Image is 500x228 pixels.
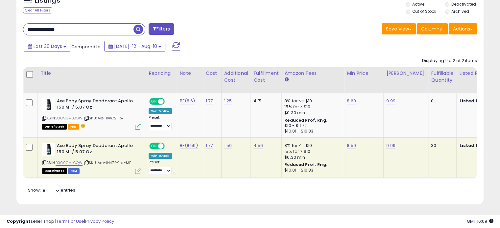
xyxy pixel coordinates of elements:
[284,129,339,134] div: $10.01 - $10.83
[149,70,174,77] div: Repricing
[56,218,84,224] a: Terms of Use
[23,7,52,13] div: Clear All Filters
[149,108,172,114] div: Win BuyBox
[284,143,339,149] div: 8% for <= $10
[467,218,493,224] span: 2025-09-10 16:09 GMT
[71,44,102,50] span: Compared to:
[7,218,31,224] strong: Copyright
[7,218,114,225] div: seller snap | |
[85,218,114,224] a: Privacy Policy
[180,98,195,104] a: BE(8.6)
[57,143,137,156] b: Axe Body Spray Deodorant Apollo 150 Ml / 5.07 Oz
[421,26,442,32] span: Columns
[284,123,339,129] div: $10 - $11.72
[180,142,198,149] a: BE(8.59)
[114,43,157,50] span: [DATE]-12 - Aug-10
[224,98,232,104] a: 1.25
[253,70,279,84] div: Fulfillment Cost
[431,98,451,104] div: 0
[79,124,86,128] i: hazardous material
[104,41,165,52] button: [DATE]-12 - Aug-10
[24,41,70,52] button: Last 30 Days
[68,168,80,174] span: FBM
[284,168,339,173] div: $10.01 - $10.83
[150,99,158,104] span: ON
[459,98,489,104] b: Listed Price:
[149,153,172,159] div: Win BuyBox
[57,98,137,112] b: Axe Body Spray Deodorant Apollo 150 Ml / 5.07 Oz
[206,142,213,149] a: 1.77
[431,143,451,149] div: 30
[284,149,339,155] div: 15% for > $10
[412,9,436,14] label: Out of Stock
[284,162,327,167] b: Reduced Prof. Rng.
[224,70,248,84] div: Additional Cost
[42,98,55,111] img: 316KRgcEGvL._SL40_.jpg
[284,70,341,77] div: Amazon Fees
[451,1,476,7] label: Deactivated
[83,115,124,121] span: | SKU: Axe-114472-1pk
[40,70,143,77] div: Title
[28,187,75,193] span: Show: entries
[284,77,288,83] small: Amazon Fees.
[386,70,425,77] div: [PERSON_NAME]
[42,143,55,156] img: 316KRgcEGvL._SL40_.jpg
[42,124,67,130] span: All listings that are currently out of stock and unavailable for purchase on Amazon
[149,23,174,35] button: Filters
[284,98,339,104] div: 8% for <= $10
[417,23,448,34] button: Columns
[224,142,232,149] a: 1.50
[382,23,416,34] button: Save View
[284,104,339,110] div: 15% for > $10
[284,155,339,160] div: $0.30 min
[164,143,174,149] span: OFF
[34,43,62,50] span: Last 30 Days
[253,98,276,104] div: 4.71
[459,142,489,149] b: Listed Price:
[68,124,79,130] span: FBA
[451,9,469,14] label: Archived
[180,70,200,77] div: Note
[83,160,131,165] span: | SKU: Axe-114472-1pk-MF
[347,98,356,104] a: 8.69
[386,98,395,104] a: 9.99
[206,70,219,77] div: Cost
[42,98,141,129] div: ASIN:
[206,98,213,104] a: 1.77
[412,1,424,7] label: Active
[56,160,83,166] a: B009GMJGQW
[431,70,454,84] div: Fulfillable Quantity
[347,70,381,77] div: Min Price
[42,168,67,174] span: All listings that are unavailable for purchase on Amazon for any reason other than out-of-stock
[422,58,477,64] div: Displaying 1 to 2 of 2 items
[253,142,263,149] a: 4.56
[149,115,172,130] div: Preset:
[56,115,83,121] a: B009GMJGQW
[347,142,356,149] a: 8.59
[164,99,174,104] span: OFF
[150,143,158,149] span: ON
[149,160,172,175] div: Preset:
[449,23,477,34] button: Actions
[42,143,141,173] div: ASIN:
[386,142,395,149] a: 9.99
[284,117,327,123] b: Reduced Prof. Rng.
[284,110,339,116] div: $0.30 min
